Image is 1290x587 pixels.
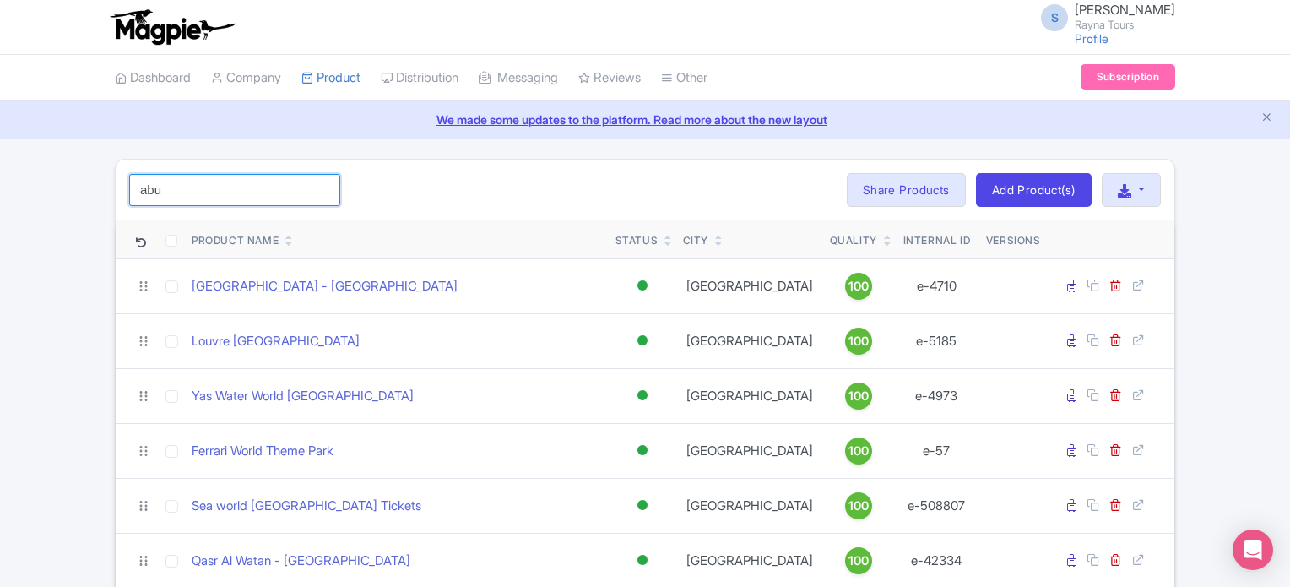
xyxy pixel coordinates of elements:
[683,233,708,248] div: City
[115,55,191,101] a: Dashboard
[1233,530,1273,570] div: Open Intercom Messenger
[830,547,887,574] a: 100
[1075,31,1108,46] a: Profile
[192,552,410,571] a: Qasr Al Watan - [GEOGRAPHIC_DATA]
[661,55,707,101] a: Other
[106,8,237,46] img: logo-ab69f6fb50320c5b225c76a69d11143b.png
[894,220,979,259] th: Internal ID
[192,442,333,461] a: Ferrari World Theme Park
[1075,19,1175,30] small: Rayna Tours
[848,332,869,351] span: 100
[676,258,823,313] td: [GEOGRAPHIC_DATA]
[830,233,877,248] div: Quality
[192,233,279,248] div: Product Name
[848,442,869,460] span: 100
[192,332,360,351] a: Louvre [GEOGRAPHIC_DATA]
[634,329,651,353] div: Active
[634,274,651,298] div: Active
[192,277,458,296] a: [GEOGRAPHIC_DATA] - [GEOGRAPHIC_DATA]
[830,273,887,300] a: 100
[894,313,979,368] td: e-5185
[979,220,1048,259] th: Versions
[192,387,414,406] a: Yas Water World [GEOGRAPHIC_DATA]
[129,174,340,206] input: Search product name, city, or interal id
[848,552,869,570] span: 100
[676,313,823,368] td: [GEOGRAPHIC_DATA]
[479,55,558,101] a: Messaging
[192,497,421,516] a: Sea world [GEOGRAPHIC_DATA] Tickets
[578,55,641,101] a: Reviews
[1075,2,1175,18] span: [PERSON_NAME]
[634,548,651,573] div: Active
[830,383,887,410] a: 100
[894,368,979,423] td: e-4973
[894,423,979,478] td: e-57
[381,55,458,101] a: Distribution
[615,233,659,248] div: Status
[848,497,869,515] span: 100
[894,258,979,313] td: e-4710
[10,111,1280,128] a: We made some updates to the platform. Read more about the new layout
[830,492,887,519] a: 100
[634,383,651,408] div: Active
[676,423,823,478] td: [GEOGRAPHIC_DATA]
[1260,109,1273,128] button: Close announcement
[848,387,869,405] span: 100
[830,438,887,465] a: 100
[676,368,823,423] td: [GEOGRAPHIC_DATA]
[301,55,360,101] a: Product
[1031,3,1175,30] a: S [PERSON_NAME] Rayna Tours
[976,173,1092,207] a: Add Product(s)
[211,55,281,101] a: Company
[1081,64,1175,90] a: Subscription
[634,493,651,518] div: Active
[848,277,869,296] span: 100
[847,173,966,207] a: Share Products
[676,478,823,533] td: [GEOGRAPHIC_DATA]
[634,438,651,463] div: Active
[1041,4,1068,31] span: S
[830,328,887,355] a: 100
[894,478,979,533] td: e-508807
